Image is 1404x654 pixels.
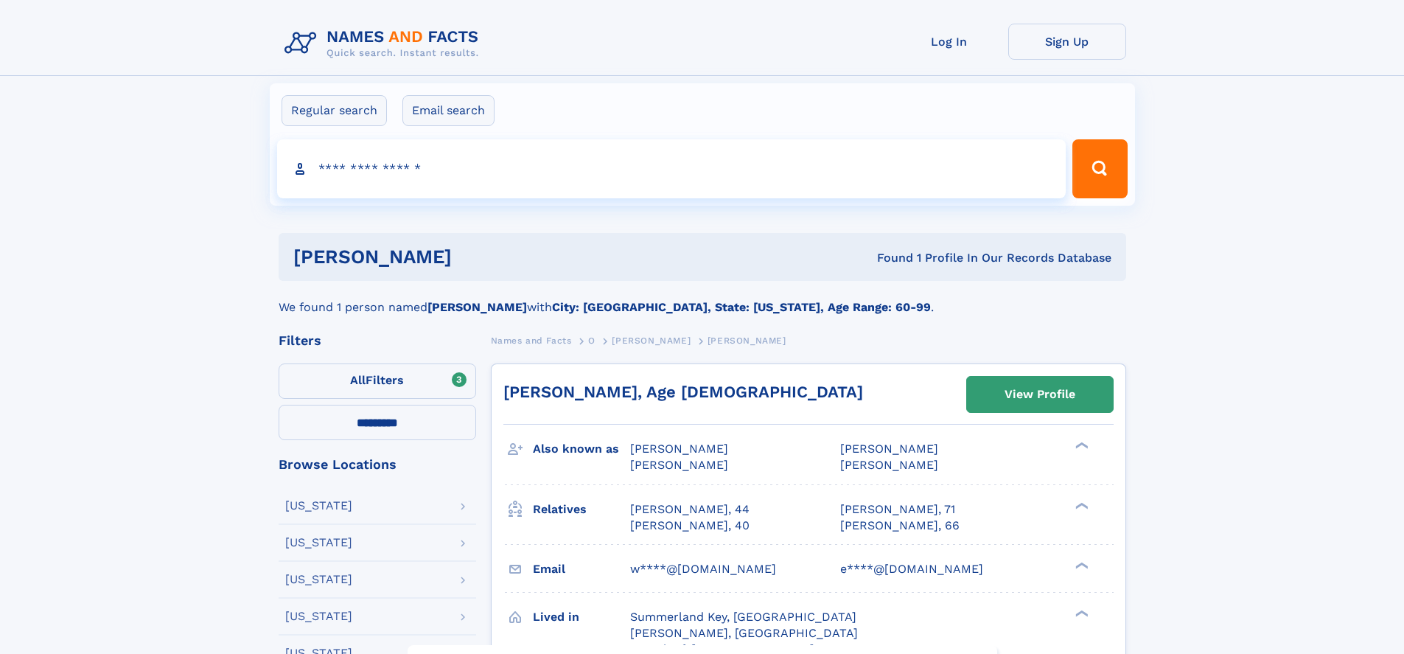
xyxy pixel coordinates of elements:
[285,537,352,549] div: [US_STATE]
[840,442,938,456] span: [PERSON_NAME]
[285,500,352,512] div: [US_STATE]
[279,24,491,63] img: Logo Names and Facts
[664,250,1111,266] div: Found 1 Profile In Our Records Database
[277,139,1066,198] input: search input
[533,557,630,582] h3: Email
[708,335,786,346] span: [PERSON_NAME]
[293,248,665,266] h1: [PERSON_NAME]
[1072,441,1089,451] div: ❯
[967,377,1113,412] a: View Profile
[285,610,352,622] div: [US_STATE]
[1008,24,1126,60] a: Sign Up
[630,442,728,456] span: [PERSON_NAME]
[491,331,572,349] a: Names and Facts
[630,501,750,518] a: [PERSON_NAME], 44
[285,574,352,585] div: [US_STATE]
[427,300,527,314] b: [PERSON_NAME]
[588,331,596,349] a: O
[840,518,960,534] a: [PERSON_NAME], 66
[533,497,630,522] h3: Relatives
[279,281,1126,316] div: We found 1 person named with .
[533,436,630,462] h3: Also known as
[630,626,858,640] span: [PERSON_NAME], [GEOGRAPHIC_DATA]
[612,335,691,346] span: [PERSON_NAME]
[588,335,596,346] span: O
[1072,501,1089,510] div: ❯
[279,363,476,399] label: Filters
[630,518,750,534] a: [PERSON_NAME], 40
[282,95,387,126] label: Regular search
[552,300,931,314] b: City: [GEOGRAPHIC_DATA], State: [US_STATE], Age Range: 60-99
[1005,378,1075,411] div: View Profile
[402,95,495,126] label: Email search
[840,501,955,518] a: [PERSON_NAME], 71
[840,458,938,472] span: [PERSON_NAME]
[630,458,728,472] span: [PERSON_NAME]
[1072,608,1089,618] div: ❯
[350,373,366,387] span: All
[612,331,691,349] a: [PERSON_NAME]
[503,383,863,401] a: [PERSON_NAME], Age [DEMOGRAPHIC_DATA]
[279,458,476,471] div: Browse Locations
[630,610,856,624] span: Summerland Key, [GEOGRAPHIC_DATA]
[1072,139,1127,198] button: Search Button
[533,605,630,630] h3: Lived in
[279,334,476,347] div: Filters
[890,24,1008,60] a: Log In
[1072,560,1089,570] div: ❯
